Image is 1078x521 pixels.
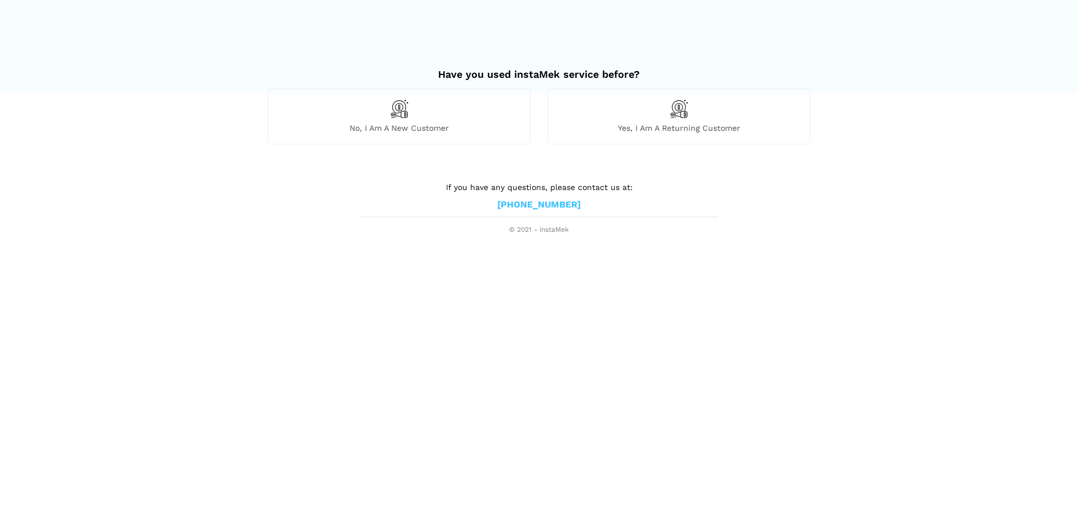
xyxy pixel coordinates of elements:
[268,123,530,133] span: No, I am a new customer
[548,123,810,133] span: Yes, I am a returning customer
[497,199,581,211] a: [PHONE_NUMBER]
[361,226,717,235] span: © 2021 - instaMek
[361,181,717,193] p: If you have any questions, please contact us at:
[268,57,810,81] h2: Have you used instaMek service before?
